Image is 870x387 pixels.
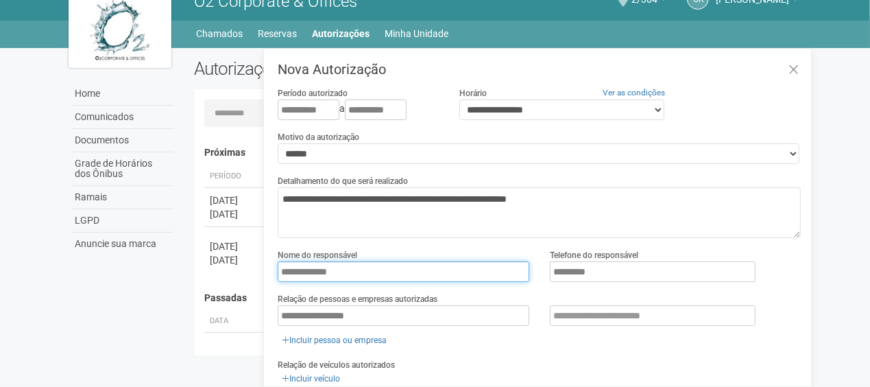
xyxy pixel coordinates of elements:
div: [DATE] [210,253,261,267]
a: Incluir pessoa ou empresa [278,333,391,348]
h2: Autorizações [194,58,487,79]
label: Período autorizado [278,87,348,99]
label: Detalhamento do que será realizado [278,175,408,187]
th: Data [204,310,266,333]
h3: Nova Autorização [278,62,801,76]
a: Reservas [258,24,298,43]
div: [DATE] [210,239,261,253]
h4: Passadas [204,293,792,303]
label: Relação de pessoas e empresas autorizadas [278,293,437,305]
div: [DATE] [210,207,261,221]
a: Autorizações [313,24,370,43]
div: [DATE] [210,345,261,359]
a: Incluir veículo [278,371,344,386]
label: Nome do responsável [278,249,357,261]
a: Comunicados [72,106,173,129]
a: Documentos [72,129,173,152]
a: Grade de Horários dos Ônibus [72,152,173,186]
h4: Próximas [204,148,792,158]
a: Minha Unidade [385,24,449,43]
a: LGPD [72,209,173,233]
label: Telefone do responsável [550,249,638,261]
a: Ver as condições [603,88,665,97]
label: Horário [459,87,487,99]
a: Chamados [197,24,243,43]
th: Período [204,165,266,188]
div: a [278,99,438,120]
a: Home [72,82,173,106]
div: [DATE] [210,193,261,207]
label: Motivo da autorização [278,131,359,143]
a: Ramais [72,186,173,209]
label: Relação de veículos autorizados [278,359,395,371]
a: Anuncie sua marca [72,233,173,255]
